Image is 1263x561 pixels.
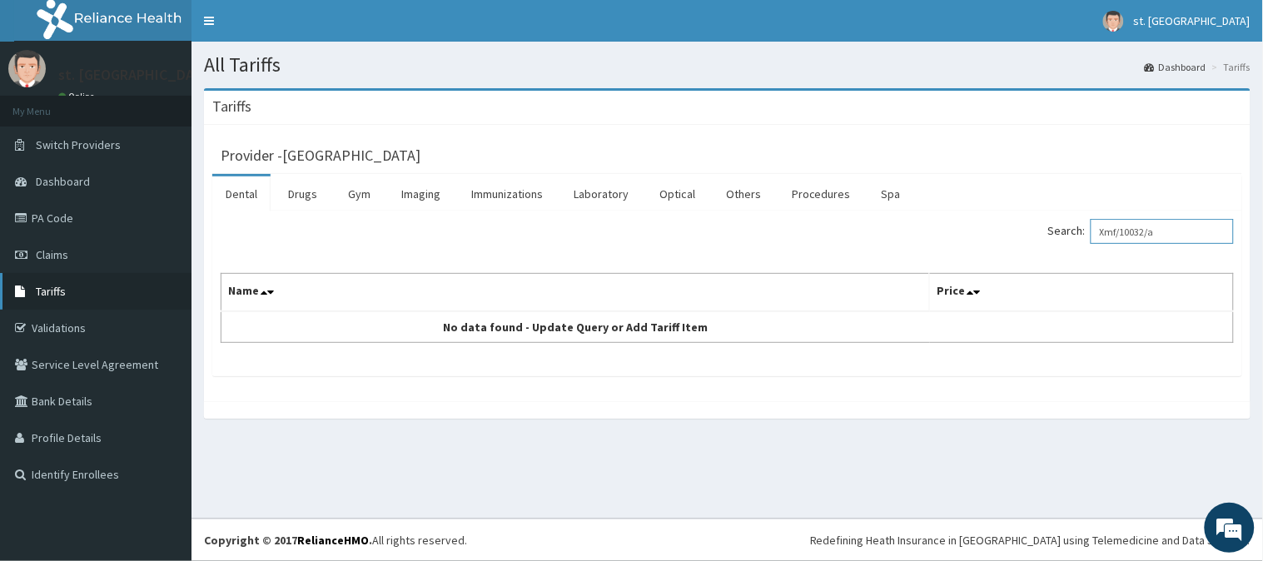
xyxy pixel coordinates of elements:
label: Search: [1048,219,1234,244]
h3: Provider - [GEOGRAPHIC_DATA] [221,148,420,163]
span: Claims [36,247,68,262]
td: No data found - Update Query or Add Tariff Item [221,311,930,343]
a: Others [713,176,774,211]
a: Drugs [275,176,331,211]
li: Tariffs [1208,60,1251,74]
img: User Image [8,50,46,87]
a: Laboratory [560,176,642,211]
th: Price [930,274,1234,312]
a: Optical [646,176,709,211]
img: User Image [1103,11,1124,32]
footer: All rights reserved. [191,519,1263,561]
a: RelianceHMO [297,533,369,548]
a: Immunizations [458,176,556,211]
a: Spa [868,176,914,211]
a: Online [58,91,98,102]
th: Name [221,274,930,312]
div: Redefining Heath Insurance in [GEOGRAPHIC_DATA] using Telemedicine and Data Science! [810,532,1251,549]
span: Switch Providers [36,137,121,152]
span: Dashboard [36,174,90,189]
a: Procedures [778,176,864,211]
strong: Copyright © 2017 . [204,533,372,548]
a: Dental [212,176,271,211]
h1: All Tariffs [204,54,1251,76]
a: Imaging [388,176,454,211]
input: Search: [1091,219,1234,244]
h3: Tariffs [212,99,251,114]
span: Tariffs [36,284,66,299]
a: Gym [335,176,384,211]
a: Dashboard [1145,60,1206,74]
span: st. [GEOGRAPHIC_DATA] [1134,13,1251,28]
p: st. [GEOGRAPHIC_DATA] [58,67,216,82]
